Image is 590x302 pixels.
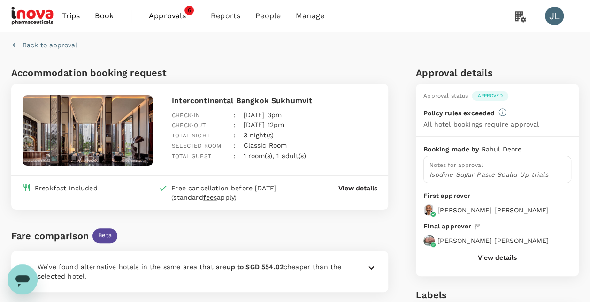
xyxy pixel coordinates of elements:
span: Total night [172,132,210,139]
p: All hotel bookings require approval [423,120,539,129]
img: hotel [23,95,153,166]
span: Total guest [172,153,211,159]
button: Back to approval [11,40,77,50]
p: [PERSON_NAME] [PERSON_NAME] [437,236,549,245]
div: JL [545,7,564,25]
span: Check-out [172,122,206,128]
div: : [226,103,236,121]
div: : [226,143,236,161]
p: [PERSON_NAME] [PERSON_NAME] [437,205,549,215]
div: Breakfast included [35,183,98,193]
span: Notes for approval [429,162,483,168]
span: Beta [92,231,117,240]
span: fees [203,194,217,201]
span: Check-in [172,112,200,119]
img: avatar-684f8186645b8.png [423,204,435,216]
p: Isodine Sugar Paste Scallu Up trials [429,170,565,179]
b: up to SGD 554.02 [226,263,283,271]
div: Approval status [423,91,468,101]
p: Final approver [423,221,471,231]
p: [DATE] 12pm [243,120,284,129]
div: Free cancellation before [DATE] (standard apply) [171,183,301,202]
p: Back to approval [23,40,77,50]
p: Intercontinental Bangkok Sukhumvit [172,95,377,106]
p: 3 night(s) [243,130,274,140]
span: Selected room [172,143,221,149]
div: : [226,123,236,141]
span: 6 [184,6,194,15]
span: People [255,10,281,22]
button: View details [478,254,517,261]
div: : [226,133,236,151]
button: View details [338,183,377,193]
span: Manage [296,10,324,22]
img: avatar-679729af9386b.jpeg [423,235,435,246]
img: iNova Pharmaceuticals [11,6,54,26]
p: Rahul Deore [481,144,521,154]
span: Trips [62,10,80,22]
p: [DATE] 3pm [243,110,282,120]
p: We’ve found alternative hotels in the same area that are cheaper than the selected hotel. [38,262,344,281]
p: First approver [423,191,571,201]
h6: Accommodation booking request [11,65,198,80]
div: : [226,113,236,130]
p: Booking made by [423,144,481,154]
h6: Approval details [416,65,579,80]
span: Approvals [149,10,196,22]
p: Classic Room [243,141,287,150]
span: Approved [472,92,508,99]
span: Book [95,10,114,22]
p: 1 room(s), 1 adult(s) [243,151,306,160]
iframe: Button to launch messaging window [8,264,38,294]
div: Fare comparison [11,228,89,243]
span: Reports [211,10,240,22]
p: Policy rules exceeded [423,108,495,118]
